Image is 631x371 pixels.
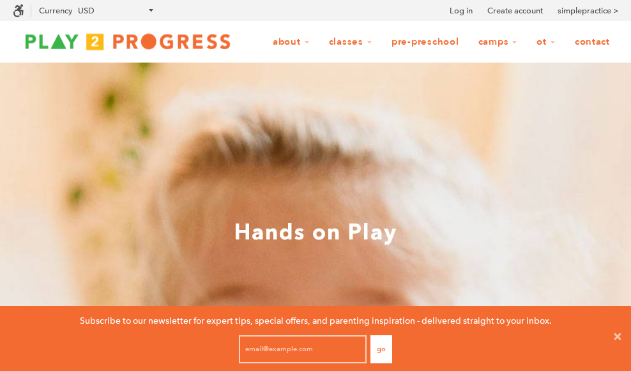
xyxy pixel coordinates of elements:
[80,314,552,328] p: Subscribe to our newsletter for expert tips, special offers, and parenting inspiration - delivere...
[558,4,618,17] a: simplepractice >
[450,4,473,17] a: Log in
[264,30,318,54] a: About
[239,335,367,363] input: email@example.com
[487,4,543,17] a: Create account
[321,30,381,54] a: Classes
[383,30,468,54] a: Pre-Preschool
[370,335,392,363] button: Go
[39,6,72,15] label: Currency
[528,30,564,54] a: OT
[566,30,618,54] a: Contact
[470,30,526,54] a: Camps
[13,29,243,54] img: Play2Progress logo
